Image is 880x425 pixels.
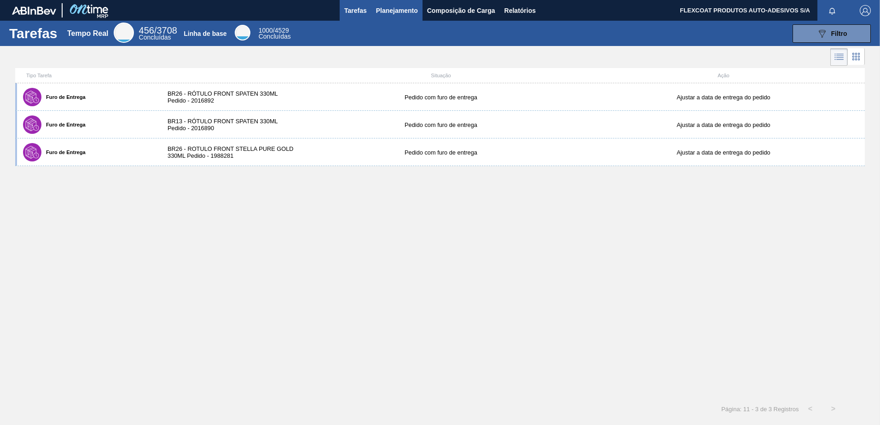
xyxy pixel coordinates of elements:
button: Filtro [793,24,871,43]
h1: Tarefas [9,28,58,39]
div: Tempo Real [67,29,109,38]
div: BR13 - RÓTULO FRONT SPATEN 330ML Pedido - 2016890 [158,118,300,132]
img: Logout [860,5,871,16]
label: Furo de Entrega [41,122,86,127]
div: Real Time [114,23,134,43]
div: Ação [582,73,865,78]
span: 1 - 3 de 3 Registros [747,406,799,413]
font: 4529 [275,27,289,34]
div: Linha de base [184,30,226,37]
div: Pedido com furo de entrega [300,121,582,128]
span: Página: 1 [721,406,747,413]
div: Ajustar a data de entrega do pedido [582,94,865,101]
span: Planejamento [376,5,418,16]
button: < [799,397,822,420]
span: / [259,27,289,34]
div: Real Time [139,27,177,40]
span: Relatórios [504,5,536,16]
div: Ajustar a data de entrega do pedido [582,149,865,156]
button: > [822,397,845,420]
div: Situação [300,73,582,78]
span: 456 [139,25,154,35]
span: Filtro [831,30,847,37]
img: TNhmsLtSVTkK8tSr43FrP2fwEKptu5GPRR3wAAAABJRU5ErkJggg== [12,6,56,15]
button: Notificações [817,4,847,17]
font: 3708 [156,25,177,35]
div: Visão em Lista [830,48,848,66]
div: Pedido com furo de entrega [300,149,582,156]
span: 1000 [259,27,273,34]
div: Tipo Tarefa [17,73,158,78]
span: / [139,25,177,35]
div: Pedido com furo de entrega [300,94,582,101]
label: Furo de Entrega [41,149,86,155]
div: Base Line [235,25,250,40]
div: Visão em Cards [848,48,865,66]
div: BR26 - ROTULO FRONT STELLA PURE GOLD 330ML Pedido - 1988281 [158,145,300,159]
span: Concluídas [259,33,291,40]
div: Ajustar a data de entrega do pedido [582,121,865,128]
span: Concluídas [139,34,171,41]
div: BR26 - RÓTULO FRONT SPATEN 330ML Pedido - 2016892 [158,90,300,104]
span: Composição de Carga [427,5,495,16]
div: Base Line [259,28,291,40]
span: Tarefas [344,5,367,16]
label: Furo de Entrega [41,94,86,100]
